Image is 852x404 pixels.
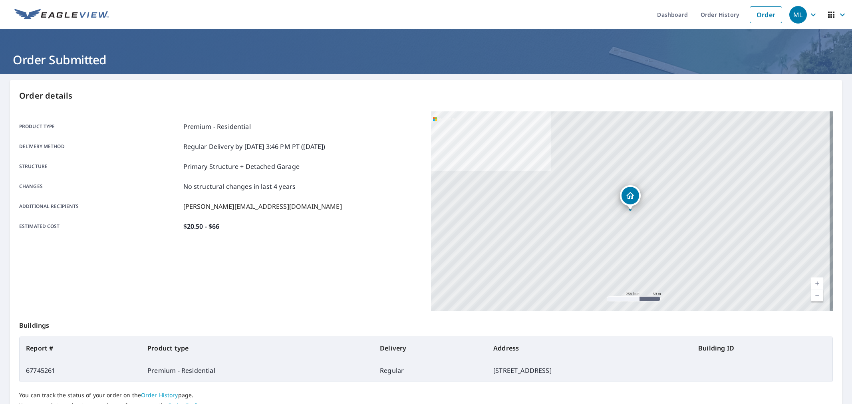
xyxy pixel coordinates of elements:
[19,142,180,151] p: Delivery method
[19,311,833,337] p: Buildings
[789,6,807,24] div: ML
[19,392,833,399] p: You can track the status of your order on the page.
[183,202,342,211] p: [PERSON_NAME][EMAIL_ADDRESS][DOMAIN_NAME]
[750,6,782,23] a: Order
[487,337,692,359] th: Address
[19,122,180,131] p: Product type
[183,222,220,231] p: $20.50 - $66
[183,182,296,191] p: No structural changes in last 4 years
[19,162,180,171] p: Structure
[141,359,373,382] td: Premium - Residential
[141,391,178,399] a: Order History
[19,182,180,191] p: Changes
[19,202,180,211] p: Additional recipients
[487,359,692,382] td: [STREET_ADDRESS]
[373,359,487,382] td: Regular
[14,9,109,21] img: EV Logo
[19,90,833,102] p: Order details
[692,337,832,359] th: Building ID
[373,337,487,359] th: Delivery
[183,142,326,151] p: Regular Delivery by [DATE] 3:46 PM PT ([DATE])
[20,359,141,382] td: 67745261
[620,185,641,210] div: Dropped pin, building 1, Residential property, 59 Old Glory Rd Monticello, KY 42633
[141,337,373,359] th: Product type
[183,162,300,171] p: Primary Structure + Detached Garage
[183,122,251,131] p: Premium - Residential
[811,289,823,301] a: Current Level 17, Zoom Out
[10,51,842,68] h1: Order Submitted
[19,222,180,231] p: Estimated cost
[811,277,823,289] a: Current Level 17, Zoom In
[20,337,141,359] th: Report #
